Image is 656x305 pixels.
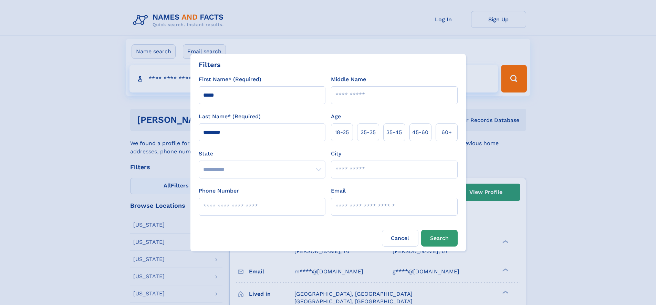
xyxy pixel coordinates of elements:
[386,128,402,137] span: 35‑45
[199,75,261,84] label: First Name* (Required)
[331,75,366,84] label: Middle Name
[199,150,325,158] label: State
[412,128,428,137] span: 45‑60
[421,230,458,247] button: Search
[199,187,239,195] label: Phone Number
[331,112,341,121] label: Age
[361,128,376,137] span: 25‑35
[441,128,452,137] span: 60+
[331,187,346,195] label: Email
[199,112,261,121] label: Last Name* (Required)
[382,230,418,247] label: Cancel
[335,128,349,137] span: 18‑25
[331,150,341,158] label: City
[199,59,221,70] div: Filters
